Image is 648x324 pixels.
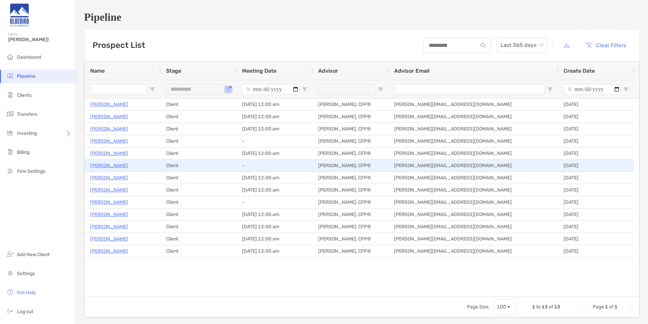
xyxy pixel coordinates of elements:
div: - [237,196,313,208]
button: Open Filter Menu [150,87,155,92]
div: [PERSON_NAME], CFP® [313,209,389,220]
div: [PERSON_NAME], CFP® [313,135,389,147]
span: Page [593,304,604,310]
img: pipeline icon [6,72,14,80]
div: First Page [576,304,582,310]
button: Clear Filters [580,38,631,53]
div: [PERSON_NAME][EMAIL_ADDRESS][DOMAIN_NAME] [389,111,558,123]
div: Client [161,221,237,233]
div: [DATE] 12:00 am [237,98,313,110]
span: Advisor Email [394,68,429,74]
div: Client [161,147,237,159]
img: firm-settings icon [6,167,14,175]
img: billing icon [6,148,14,156]
img: transfers icon [6,110,14,118]
div: [PERSON_NAME], CFP® [313,233,389,245]
span: Advisor [318,68,338,74]
div: [PERSON_NAME], CFP® [313,221,389,233]
h3: Prospect List [93,40,145,50]
div: Client [161,123,237,135]
span: Add New Client [17,252,49,257]
a: [PERSON_NAME] [90,198,128,206]
span: of [549,304,553,310]
div: [DATE] [558,147,634,159]
div: Client [161,184,237,196]
span: Meeting Date [242,68,277,74]
div: [DATE] 12:00 am [237,172,313,184]
div: Client [161,98,237,110]
img: dashboard icon [6,53,14,61]
span: Stage [166,68,181,74]
span: Billing [17,149,29,155]
div: Client [161,111,237,123]
span: of [609,304,613,310]
div: Client [161,209,237,220]
span: Last 365 days [501,38,543,53]
div: Client [161,172,237,184]
span: Log out [17,309,33,314]
span: 13 [554,304,560,310]
div: [DATE] 12:00 am [237,245,313,257]
a: [PERSON_NAME] [90,100,128,109]
button: Open Filter Menu [226,87,231,92]
div: - [237,135,313,147]
div: [PERSON_NAME][EMAIL_ADDRESS][DOMAIN_NAME] [389,221,558,233]
div: [DATE] [558,160,634,172]
button: Open Filter Menu [378,87,383,92]
div: Previous Page [585,304,590,310]
p: [PERSON_NAME] [90,149,128,158]
a: [PERSON_NAME] [90,137,128,145]
img: Zoe Logo [8,3,31,27]
div: Page Size [494,299,516,315]
a: [PERSON_NAME] [90,112,128,121]
img: investing icon [6,129,14,137]
div: Client [161,160,237,172]
div: [DATE] [558,245,634,257]
div: [DATE] [558,196,634,208]
div: [PERSON_NAME], CFP® [313,111,389,123]
div: Client [161,233,237,245]
a: [PERSON_NAME] [90,125,128,133]
span: Dashboard [17,54,41,60]
span: Transfers [17,111,37,117]
div: [DATE] [558,111,634,123]
img: get-help icon [6,288,14,296]
a: [PERSON_NAME] [90,247,128,255]
span: Get Help [17,290,36,295]
div: [PERSON_NAME][EMAIL_ADDRESS][DOMAIN_NAME] [389,209,558,220]
div: [PERSON_NAME], CFP® [313,196,389,208]
img: input icon [481,43,486,48]
img: add_new_client icon [6,250,14,258]
div: [PERSON_NAME][EMAIL_ADDRESS][DOMAIN_NAME] [389,184,558,196]
div: [DATE] [558,184,634,196]
p: [PERSON_NAME] [90,235,128,243]
input: Meeting Date Filter Input [242,84,299,95]
span: Clients [17,92,32,98]
div: [DATE] [558,98,634,110]
a: [PERSON_NAME] [90,210,128,219]
input: Advisor Email Filter Input [394,84,545,95]
div: [PERSON_NAME][EMAIL_ADDRESS][DOMAIN_NAME] [389,135,558,147]
div: [DATE] [558,233,634,245]
div: Client [161,245,237,257]
div: Client [161,135,237,147]
div: [PERSON_NAME], CFP® [313,147,389,159]
div: [PERSON_NAME], CFP® [313,172,389,184]
div: [PERSON_NAME][EMAIL_ADDRESS][DOMAIN_NAME] [389,245,558,257]
div: [PERSON_NAME], CFP® [313,245,389,257]
span: 13 [542,304,548,310]
button: Open Filter Menu [547,87,553,92]
a: [PERSON_NAME] [90,186,128,194]
a: [PERSON_NAME] [90,174,128,182]
img: logout icon [6,307,14,315]
div: Page Size: [467,304,490,310]
div: [DATE] [558,123,634,135]
div: [DATE] 12:00 am [237,147,313,159]
div: [PERSON_NAME], CFP® [313,160,389,172]
div: [PERSON_NAME][EMAIL_ADDRESS][DOMAIN_NAME] [389,123,558,135]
